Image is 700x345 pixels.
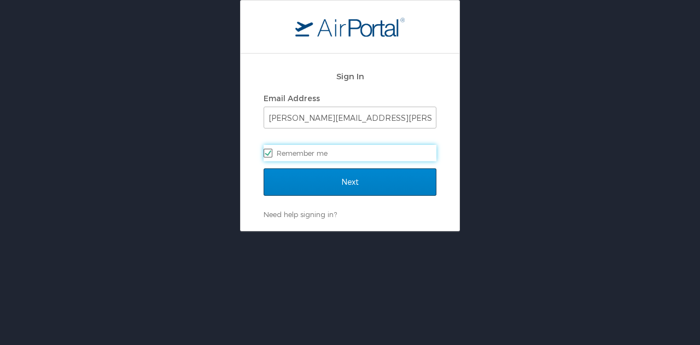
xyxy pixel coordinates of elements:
[264,145,436,161] label: Remember me
[264,93,320,103] label: Email Address
[264,168,436,196] input: Next
[295,17,405,37] img: logo
[264,210,337,219] a: Need help signing in?
[264,70,436,83] h2: Sign In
